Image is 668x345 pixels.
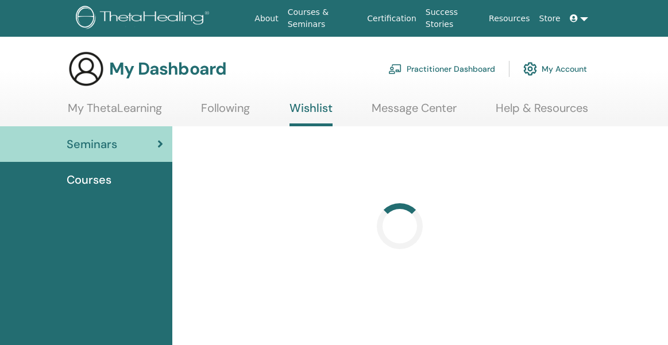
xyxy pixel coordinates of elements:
[523,59,537,79] img: cog.svg
[76,6,213,32] img: logo.png
[67,171,111,188] span: Courses
[523,56,587,82] a: My Account
[535,8,565,29] a: Store
[289,101,333,126] a: Wishlist
[68,51,105,87] img: generic-user-icon.jpg
[283,2,363,35] a: Courses & Seminars
[496,101,588,123] a: Help & Resources
[372,101,457,123] a: Message Center
[388,56,495,82] a: Practitioner Dashboard
[362,8,420,29] a: Certification
[484,8,535,29] a: Resources
[201,101,250,123] a: Following
[67,135,117,153] span: Seminars
[109,59,226,79] h3: My Dashboard
[388,64,402,74] img: chalkboard-teacher.svg
[68,101,162,123] a: My ThetaLearning
[421,2,484,35] a: Success Stories
[250,8,283,29] a: About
